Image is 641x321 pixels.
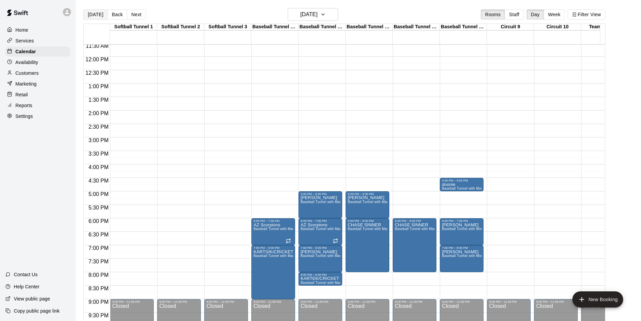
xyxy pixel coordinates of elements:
div: Circuit 9 [487,24,534,30]
a: Home [5,25,70,35]
span: 8:00 PM [87,272,110,278]
button: Next [127,9,146,20]
span: 7:30 PM [87,259,110,264]
div: 9:00 PM – 11:59 PM [159,300,199,303]
div: 4:30 PM – 5:00 PM: doonie [440,178,484,191]
div: Softball Tunnel 2 [157,24,204,30]
span: 7:00 PM [87,245,110,251]
span: 8:30 PM [87,286,110,291]
a: Marketing [5,79,70,89]
p: Retail [15,91,28,98]
p: Help Center [14,283,39,290]
p: View public page [14,295,50,302]
div: 9:00 PM – 11:59 PM [442,300,482,303]
p: Calendar [15,48,36,55]
a: Calendar [5,46,70,57]
div: Baseball Tunnel 5 (Machine) [298,24,346,30]
button: [DATE] [83,9,108,20]
span: Baseball Tunnel with Mound [442,227,487,231]
p: Reports [15,102,32,109]
span: Baseball Tunnel with Machine [300,254,348,258]
a: Reports [5,100,70,110]
div: 7:00 PM – 8:00 PM: daniels [440,245,484,272]
span: 2:30 PM [87,124,110,130]
div: 9:00 PM – 11:59 PM [536,300,576,303]
div: 5:00 PM – 6:00 PM [348,192,387,196]
span: Baseball Tunnel with Machine [300,200,348,204]
span: 3:30 PM [87,151,110,157]
span: 9:30 PM [87,313,110,318]
div: 6:00 PM – 7:00 PM [300,219,340,223]
p: Customers [15,70,39,76]
div: Softball Tunnel 1 [110,24,157,30]
span: Recurring event [286,238,291,244]
div: 6:00 PM – 8:00 PM [348,219,387,223]
span: 6:30 PM [87,232,110,237]
button: Back [107,9,127,20]
div: 6:00 PM – 7:00 PM: hollis [440,218,484,245]
span: 4:30 PM [87,178,110,184]
a: Customers [5,68,70,78]
div: Baseball Tunnel 7 (Mound/Machine) [393,24,440,30]
button: add [572,291,623,308]
div: Baseball Tunnel 6 (Machine) [346,24,393,30]
div: 9:00 PM – 11:59 PM [112,300,152,303]
a: Availability [5,57,70,67]
span: Baseball Tunnel with Machine [348,200,395,204]
div: 7:00 PM – 9:00 PM: KARTSIK/CRICKET [251,245,295,299]
div: Settings [5,111,70,121]
span: 12:30 PM [84,70,110,76]
p: Copy public page link [14,308,60,314]
div: 6:00 PM – 7:00 PM: AZ Scorpions [298,218,342,245]
div: Team Room 1 [581,24,628,30]
span: 9:00 PM [87,299,110,305]
div: 9:00 PM – 11:59 PM [395,300,434,303]
div: Baseball Tunnel 8 (Mound) [440,24,487,30]
div: 5:00 PM – 6:00 PM: putrus [298,191,342,218]
span: Baseball Tunnel with Machine [253,227,301,231]
div: 6:00 PM – 7:00 PM: AZ Scorpions [251,218,295,245]
div: 9:00 PM – 11:59 PM [206,300,246,303]
div: 6:00 PM – 7:00 PM [442,219,482,223]
a: Retail [5,90,70,100]
div: 5:00 PM – 6:00 PM: putrus [346,191,389,218]
span: 4:00 PM [87,164,110,170]
span: 2:00 PM [87,110,110,116]
span: 5:00 PM [87,191,110,197]
span: 12:00 PM [84,57,110,62]
a: Services [5,36,70,46]
span: 1:30 PM [87,97,110,103]
div: Circuit 10 [534,24,581,30]
button: Week [544,9,565,20]
p: Availability [15,59,38,66]
p: Contact Us [14,271,38,278]
div: 8:00 PM – 8:30 PM: KARTEK/CRICKET [298,272,342,286]
button: [DATE] [288,8,338,21]
p: Settings [15,113,33,120]
div: 9:00 PM – 11:59 PM [489,300,529,303]
span: Baseball Tunnel with Mound [442,187,487,190]
span: Recurring event [333,238,338,244]
span: Baseball Tunnel with Mound [442,254,487,258]
div: Softball Tunnel 3 [204,24,251,30]
span: Baseball Tunnel with Machine [395,227,442,231]
div: 6:00 PM – 8:00 PM: CHASE SINNER [393,218,436,272]
span: 11:30 AM [84,43,110,49]
div: 6:00 PM – 8:00 PM: CHASE SINNER [346,218,389,272]
span: 5:30 PM [87,205,110,211]
p: Marketing [15,81,37,87]
span: 3:00 PM [87,137,110,143]
div: 4:30 PM – 5:00 PM [442,179,482,182]
button: Day [527,9,544,20]
p: Home [15,27,28,33]
button: Filter View [568,9,605,20]
button: Rooms [481,9,505,20]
